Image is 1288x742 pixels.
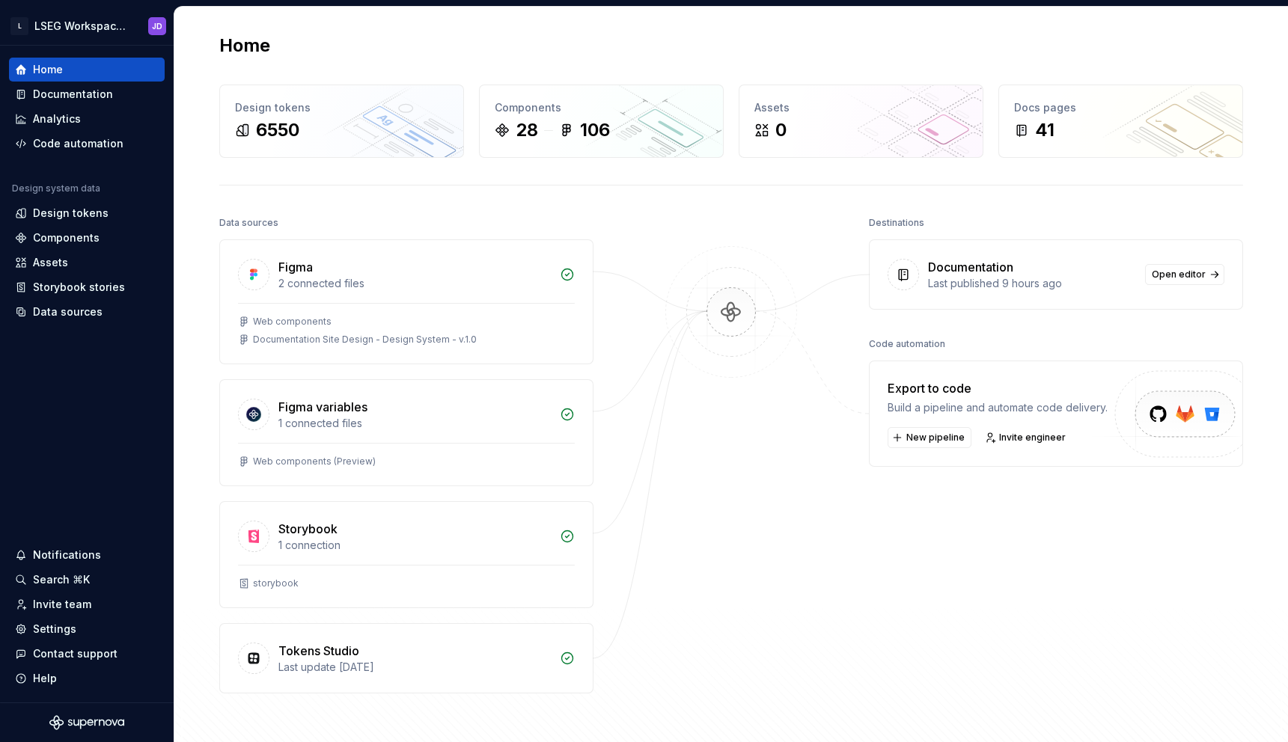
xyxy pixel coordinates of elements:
a: Home [9,58,165,82]
div: L [10,17,28,35]
div: Assets [33,255,68,270]
div: LSEG Workspace Design System [34,19,130,34]
a: Docs pages41 [998,85,1243,158]
div: Figma variables [278,398,367,416]
a: Storybook stories [9,275,165,299]
a: Design tokens [9,201,165,225]
div: Contact support [33,646,117,661]
div: Code automation [869,334,945,355]
div: 1 connected files [278,416,551,431]
div: JD [152,20,162,32]
div: 41 [1035,118,1054,142]
a: Open editor [1145,264,1224,285]
div: Analytics [33,111,81,126]
button: Notifications [9,543,165,567]
a: Invite team [9,592,165,616]
div: Data sources [33,304,103,319]
button: Help [9,666,165,690]
div: Last published 9 hours ago [928,276,1136,291]
div: Components [495,100,708,115]
div: Last update [DATE] [278,660,551,675]
a: Data sources [9,300,165,324]
div: storybook [253,577,299,589]
div: Tokens Studio [278,642,359,660]
span: New pipeline [906,432,965,444]
a: Analytics [9,107,165,131]
div: 0 [775,118,787,142]
div: Build a pipeline and automate code delivery. [888,400,1108,415]
a: Components28106 [479,85,724,158]
div: Documentation Site Design - Design System - v.1.0 [253,334,477,346]
a: Invite engineer [980,427,1072,448]
div: Settings [33,622,76,637]
div: Data sources [219,212,278,233]
div: Code automation [33,136,123,151]
div: Documentation [928,258,1013,276]
div: 28 [516,118,538,142]
div: 6550 [256,118,299,142]
h2: Home [219,34,270,58]
a: Storybook1 connectionstorybook [219,501,593,608]
button: Contact support [9,642,165,666]
div: Home [33,62,63,77]
div: Design tokens [33,206,109,221]
a: Design tokens6550 [219,85,464,158]
a: Figma2 connected filesWeb componentsDocumentation Site Design - Design System - v.1.0 [219,239,593,364]
button: Search ⌘K [9,568,165,592]
div: Invite team [33,597,91,612]
div: Destinations [869,212,924,233]
a: Tokens StudioLast update [DATE] [219,623,593,693]
div: Documentation [33,87,113,102]
div: Assets [754,100,968,115]
div: Notifications [33,548,101,562]
a: Assets [9,251,165,275]
a: Figma variables1 connected filesWeb components (Preview) [219,379,593,486]
div: 106 [580,118,610,142]
a: Components [9,226,165,250]
div: Storybook stories [33,280,125,295]
div: Help [33,671,57,686]
div: Design system data [12,183,100,194]
a: Documentation [9,82,165,106]
div: 2 connected files [278,276,551,291]
span: Invite engineer [999,432,1066,444]
svg: Supernova Logo [49,715,124,730]
div: Web components [253,316,332,328]
div: Design tokens [235,100,448,115]
button: LLSEG Workspace Design SystemJD [3,10,171,42]
div: Components [33,230,100,245]
div: 1 connection [278,538,551,553]
div: Figma [278,258,313,276]
span: Open editor [1152,269,1206,280]
div: Export to code [888,379,1108,397]
a: Assets0 [739,85,983,158]
button: New pipeline [888,427,971,448]
a: Settings [9,617,165,641]
div: Storybook [278,520,338,538]
div: Docs pages [1014,100,1227,115]
a: Code automation [9,132,165,156]
div: Search ⌘K [33,572,90,587]
div: Web components (Preview) [253,456,376,467]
